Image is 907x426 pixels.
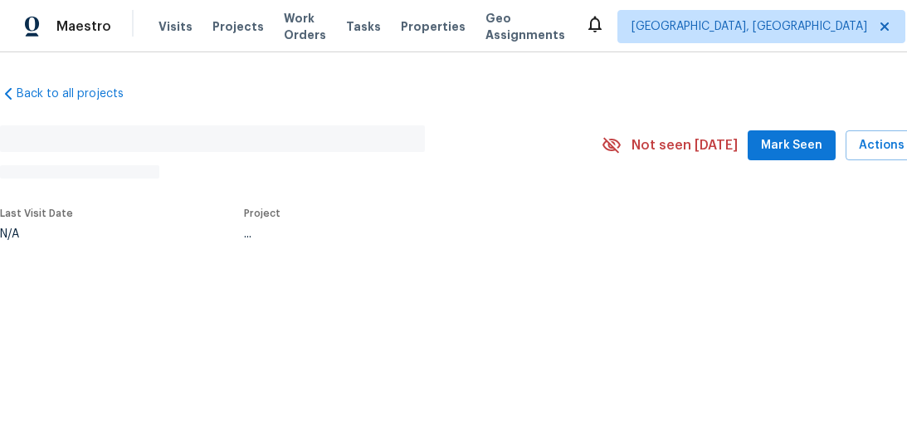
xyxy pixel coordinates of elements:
span: Not seen [DATE] [631,137,738,154]
button: Mark Seen [748,130,836,161]
span: Visits [158,18,193,35]
span: [GEOGRAPHIC_DATA], [GEOGRAPHIC_DATA] [631,18,867,35]
span: Tasks [346,21,381,32]
span: Maestro [56,18,111,35]
span: Work Orders [284,10,326,43]
span: Properties [401,18,466,35]
span: Geo Assignments [485,10,565,43]
div: ... [244,228,563,240]
span: Mark Seen [761,135,822,156]
span: Projects [212,18,264,35]
span: Project [244,208,280,218]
